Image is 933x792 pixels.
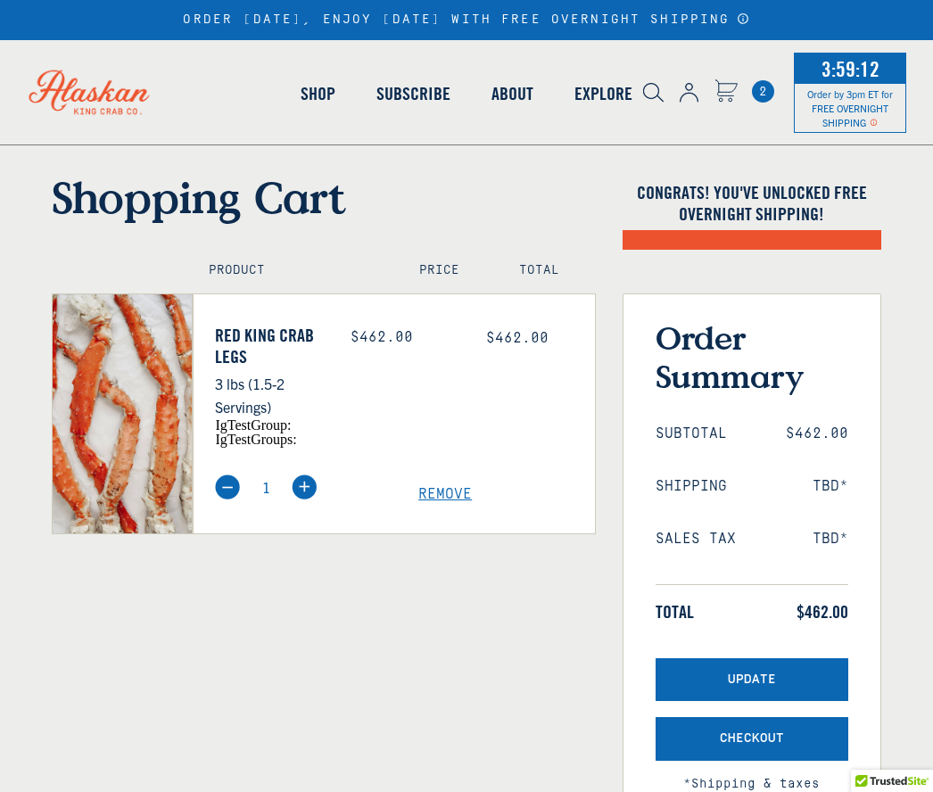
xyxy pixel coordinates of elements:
[292,474,317,499] img: plus
[656,601,694,623] span: Total
[656,425,727,442] span: Subtotal
[183,12,749,28] div: ORDER [DATE], ENJOY [DATE] WITH FREE OVERNIGHT SHIPPING
[280,43,356,144] a: Shop
[807,87,893,128] span: Order by 3pm ET for FREE OVERNIGHT SHIPPING
[623,182,881,225] h4: Congrats! You've unlocked FREE OVERNIGHT SHIPPING!
[714,79,738,105] a: Cart
[720,731,784,747] span: Checkout
[656,478,727,495] span: Shipping
[215,474,240,499] img: minus
[215,325,324,367] a: Red King Crab Legs
[486,330,549,346] span: $462.00
[9,50,169,134] img: Alaskan King Crab Co. logo
[215,432,296,447] span: igTestGroups:
[52,171,596,223] h1: Shopping Cart
[215,372,324,418] p: 3 lbs (1.5-2 Servings)
[656,658,848,702] button: Update
[53,294,192,533] img: Red King Crab Legs - 3 lbs (1.5-2 Servings)
[680,83,698,103] img: account
[737,12,750,25] a: Announcement Bar Modal
[209,263,381,278] h4: Product
[797,601,848,623] span: $462.00
[728,672,776,688] span: Update
[351,329,459,346] div: $462.00
[554,43,653,144] a: Explore
[356,43,471,144] a: Subscribe
[215,417,291,433] span: igTestGroup:
[752,80,774,103] a: Cart
[656,717,848,761] button: Checkout
[418,486,595,503] a: Remove
[817,51,884,87] span: 3:59:12
[786,425,848,442] span: $462.00
[656,318,848,395] h3: Order Summary
[870,116,878,128] span: Shipping Notice Icon
[471,43,554,144] a: About
[519,263,580,278] h4: Total
[656,531,736,548] span: Sales Tax
[643,83,664,103] img: search
[752,80,774,103] span: 2
[419,263,480,278] h4: Price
